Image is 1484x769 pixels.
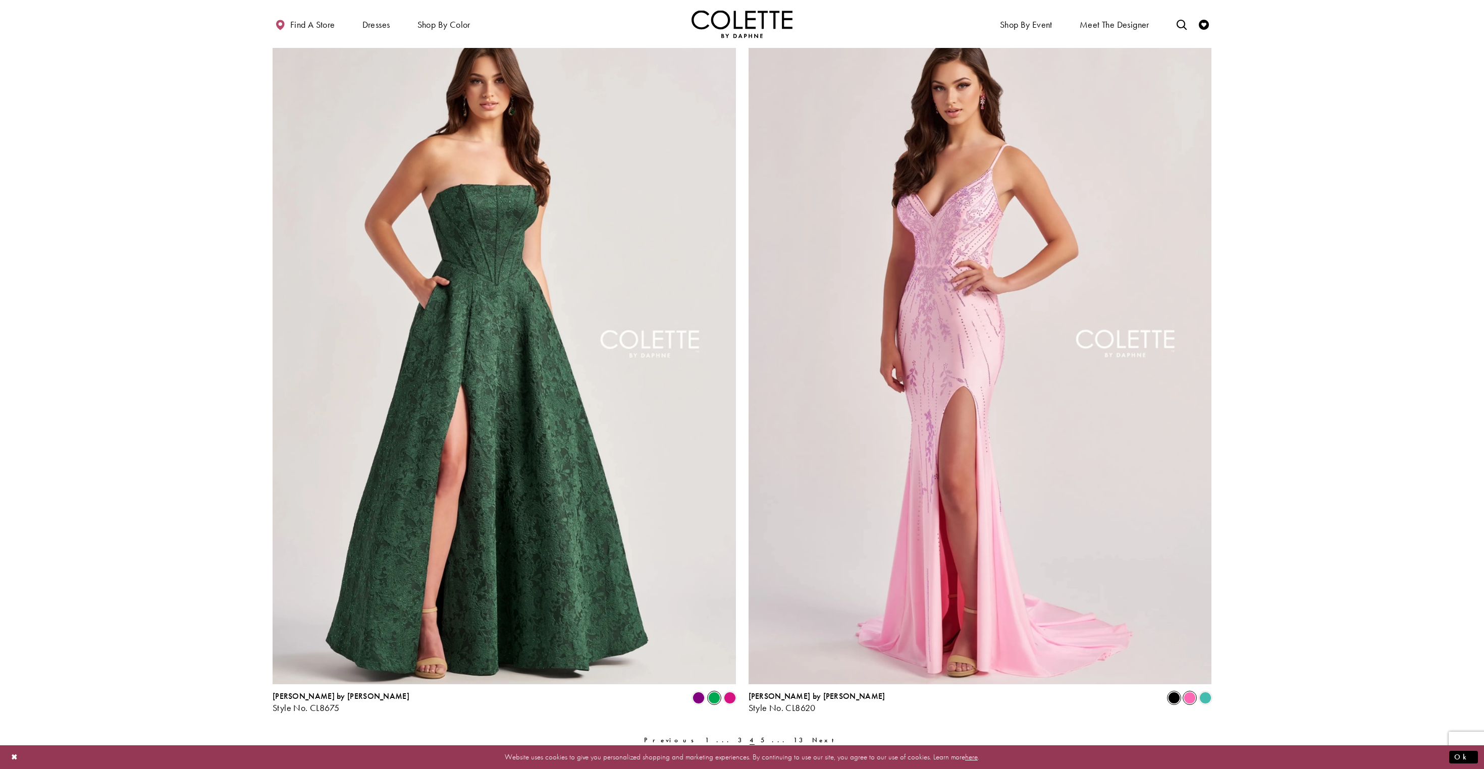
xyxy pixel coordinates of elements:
[769,733,790,747] a: ...
[415,10,473,38] span: Shop by color
[965,752,978,762] a: here
[749,692,885,713] div: Colette by Daphne Style No. CL8620
[73,750,1411,764] p: Website uses cookies to give you personalized shopping and marketing experiences. By continuing t...
[360,10,393,38] span: Dresses
[724,692,736,704] i: Fuchsia
[716,736,732,744] span: ...
[738,736,743,744] span: 3
[273,11,736,684] a: Visit Colette by Daphne Style No. CL8675 Page
[692,10,792,38] a: Visit Home Page
[749,702,816,713] span: Style No. CL8620
[1000,20,1052,30] span: Shop By Event
[1077,10,1152,38] a: Meet the designer
[758,733,769,747] a: 5
[6,748,23,766] button: Close Dialog
[273,691,409,701] span: [PERSON_NAME] by [PERSON_NAME]
[713,733,735,747] a: ...
[693,692,705,704] i: Purple
[809,733,843,747] a: Next Page
[273,702,339,713] span: Style No. CL8675
[790,733,807,747] a: 13
[273,10,337,38] a: Find a store
[1184,692,1196,704] i: Pink
[747,733,758,747] span: Current page
[997,10,1055,38] span: Shop By Event
[1196,10,1211,38] a: Check Wishlist
[273,692,409,713] div: Colette by Daphne Style No. CL8675
[812,736,840,744] span: Next
[708,692,720,704] i: Emerald
[761,736,766,744] span: 5
[793,736,804,744] span: 13
[1199,692,1211,704] i: Turquoise
[417,20,470,30] span: Shop by color
[772,736,787,744] span: ...
[750,736,755,744] span: 4
[749,11,1212,684] a: Visit Colette by Daphne Style No. CL8620 Page
[705,736,710,744] span: 1
[1174,10,1189,38] a: Toggle search
[290,20,335,30] span: Find a store
[692,10,792,38] img: Colette by Daphne
[735,733,746,747] a: 3
[1080,20,1149,30] span: Meet the designer
[644,736,699,744] span: Previous
[1449,751,1478,763] button: Submit Dialog
[749,691,885,701] span: [PERSON_NAME] by [PERSON_NAME]
[641,733,702,747] a: Prev Page
[702,733,713,747] a: 1
[362,20,390,30] span: Dresses
[1168,692,1180,704] i: Black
